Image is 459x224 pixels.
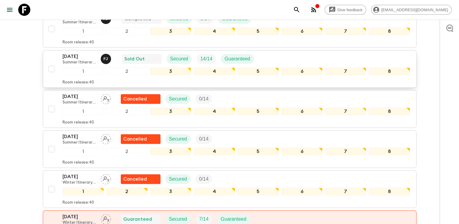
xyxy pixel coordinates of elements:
p: F J [103,56,108,61]
div: 5 [238,107,279,115]
div: 1 [62,148,104,155]
p: 0 / 14 [199,95,208,103]
div: Flash Pack cancellation [121,134,160,144]
p: [DATE] [62,93,96,100]
p: Secured [169,95,187,103]
div: 6 [281,67,322,75]
div: 8 [369,148,410,155]
p: Room release: 40 [62,200,94,205]
p: Room release: 40 [62,40,94,45]
p: Room release: 40 [62,80,94,85]
div: Trip Fill [195,174,212,184]
p: [DATE] [62,173,96,180]
div: Secured [167,54,192,64]
div: 7 [325,148,366,155]
div: 8 [369,27,410,35]
p: Guaranteed [224,55,250,63]
div: Trip Fill [195,214,212,224]
div: 3 [150,107,191,115]
div: 4 [194,107,235,115]
div: 3 [150,67,191,75]
button: [DATE]Summer Itinerary 2025 ([DATE]-[DATE])Assign pack leaderFlash Pack cancellationSecuredTrip F... [43,130,417,168]
p: Cancelled [123,135,147,143]
div: Secured [165,214,191,224]
div: 5 [238,67,279,75]
button: [DATE]Summer Itinerary 2025 ([DATE]-[DATE])Assign pack leaderFlash Pack cancellationSecuredTrip F... [43,90,417,128]
div: 5 [238,27,279,35]
p: Summer Itinerary 2025 ([DATE]-[DATE]) [62,60,96,65]
div: 2 [106,148,147,155]
div: 8 [369,67,410,75]
div: 1 [62,67,104,75]
p: Secured [170,55,188,63]
div: Flash Pack cancellation [121,94,160,104]
p: Guaranteed [221,216,246,223]
span: Assign pack leader [101,136,111,141]
div: 7 [325,27,366,35]
p: [DATE] [62,133,96,140]
div: Secured [165,134,191,144]
div: [EMAIL_ADDRESS][DOMAIN_NAME] [371,5,452,15]
div: Flash Pack cancellation [121,174,160,184]
p: 14 / 14 [200,55,212,63]
div: Trip Fill [197,54,216,64]
a: Give feedback [325,5,366,15]
span: Give feedback [334,8,366,12]
button: search adventures [291,4,303,16]
div: 8 [369,107,410,115]
div: 2 [106,107,147,115]
p: Summer Itinerary 2025 ([DATE]-[DATE]) [62,140,96,145]
span: Fadi Jaber [101,56,112,60]
div: 6 [281,188,322,195]
div: 2 [106,67,147,75]
div: 5 [238,148,279,155]
p: [DATE] [62,213,96,220]
div: 7 [325,107,366,115]
span: [EMAIL_ADDRESS][DOMAIN_NAME] [378,8,451,12]
p: Sold Out [124,55,145,63]
span: Assign pack leader [101,216,111,221]
p: Cancelled [123,95,147,103]
p: 7 / 14 [199,216,208,223]
span: Fadi Jaber [101,15,112,20]
span: Assign pack leader [101,96,111,100]
button: FJ [101,54,112,64]
button: [DATE]Summer Itinerary 2025 ([DATE]-[DATE])Fadi JaberCompletedSecuredTrip FillGuaranteed12345678R... [43,10,417,48]
div: 6 [281,107,322,115]
p: Secured [169,175,187,183]
p: Summer Itinerary 2025 ([DATE]-[DATE]) [62,100,96,105]
p: Guaranteed [123,216,152,223]
p: Winter Itinerary 2025 ([DATE]-[DATE]) [62,180,96,185]
div: 7 [325,188,366,195]
div: 2 [106,188,147,195]
button: [DATE]Winter Itinerary 2025 ([DATE]-[DATE])Assign pack leaderFlash Pack cancellationSecuredTrip F... [43,170,417,208]
div: Trip Fill [195,94,212,104]
div: 3 [150,188,191,195]
div: Secured [165,94,191,104]
div: 1 [62,188,104,195]
p: Secured [169,135,187,143]
p: Room release: 40 [62,120,94,125]
div: 1 [62,27,104,35]
span: Assign pack leader [101,176,111,181]
p: Cancelled [123,175,147,183]
div: 4 [194,188,235,195]
div: Secured [165,174,191,184]
p: Secured [169,216,187,223]
button: [DATE]Summer Itinerary 2025 ([DATE]-[DATE])Fadi JaberSold OutSecuredTrip FillGuaranteed12345678Ro... [43,50,417,88]
div: 3 [150,27,191,35]
p: 0 / 14 [199,175,208,183]
div: 3 [150,148,191,155]
div: 4 [194,27,235,35]
div: 6 [281,27,322,35]
div: 4 [194,148,235,155]
div: 4 [194,67,235,75]
p: Room release: 40 [62,160,94,165]
div: 6 [281,148,322,155]
p: Summer Itinerary 2025 ([DATE]-[DATE]) [62,20,96,25]
button: menu [4,4,16,16]
p: 0 / 14 [199,135,208,143]
div: Trip Fill [195,134,212,144]
p: [DATE] [62,53,96,60]
div: 5 [238,188,279,195]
